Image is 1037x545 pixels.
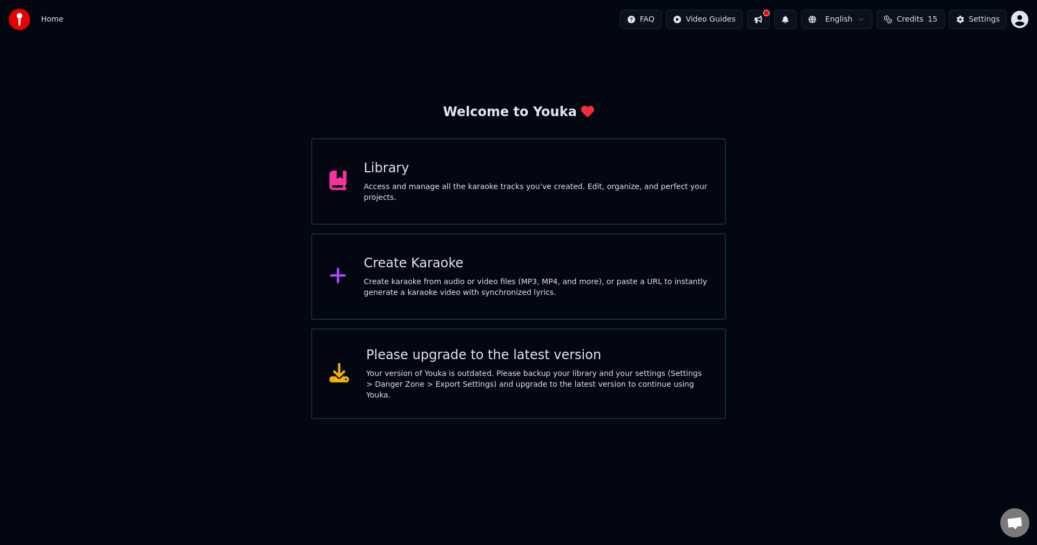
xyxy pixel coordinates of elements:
[366,368,708,401] div: Your version of Youka is outdated. Please backup your library and your settings (Settings > Dange...
[364,181,708,203] div: Access and manage all the karaoke tracks you’ve created. Edit, organize, and perfect your projects.
[41,14,63,25] nav: breadcrumb
[41,14,63,25] span: Home
[9,9,30,30] img: youka
[897,14,923,25] span: Credits
[877,10,944,29] button: Credits15
[443,104,594,121] div: Welcome to Youka
[949,10,1007,29] button: Settings
[364,160,708,177] div: Library
[364,277,708,298] div: Create karaoke from audio or video files (MP3, MP4, and more), or paste a URL to instantly genera...
[928,14,938,25] span: 15
[1000,508,1029,537] a: 채팅 열기
[969,14,1000,25] div: Settings
[364,255,708,272] div: Create Karaoke
[666,10,743,29] button: Video Guides
[620,10,662,29] button: FAQ
[366,347,708,364] div: Please upgrade to the latest version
